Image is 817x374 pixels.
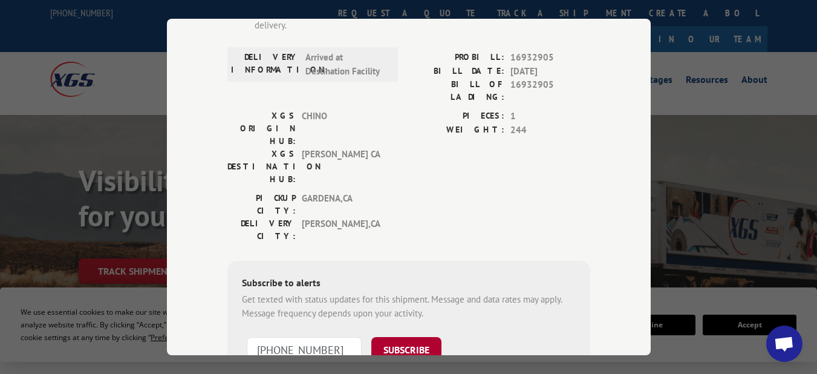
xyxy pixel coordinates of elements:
span: GARDENA , CA [302,192,383,217]
span: 16932905 [510,51,590,65]
span: 16932905 [510,78,590,103]
label: PICKUP CITY: [227,192,296,217]
label: XGS DESTINATION HUB: [227,148,296,186]
span: [PERSON_NAME] , CA [302,217,383,243]
span: Arrived at Destination Facility [305,51,387,78]
label: PIECES: [409,110,504,123]
div: Get texted with status updates for this shipment. Message and data rates may apply. Message frequ... [242,293,576,320]
span: 1 [510,110,590,123]
span: CHINO [302,110,383,148]
span: [DATE] [510,64,590,78]
span: [PERSON_NAME] CA [302,148,383,186]
label: XGS ORIGIN HUB: [227,110,296,148]
div: Open chat [766,326,802,362]
label: DELIVERY INFORMATION: [231,51,299,78]
div: Subscribe to alerts [242,275,576,293]
label: BILL OF LADING: [409,78,504,103]
input: Phone Number [247,337,362,363]
label: DELIVERY CITY: [227,217,296,243]
label: WEIGHT: [409,123,504,137]
button: SUBSCRIBE [371,337,441,363]
label: BILL DATE: [409,64,504,78]
span: 244 [510,123,590,137]
label: PROBILL: [409,51,504,65]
